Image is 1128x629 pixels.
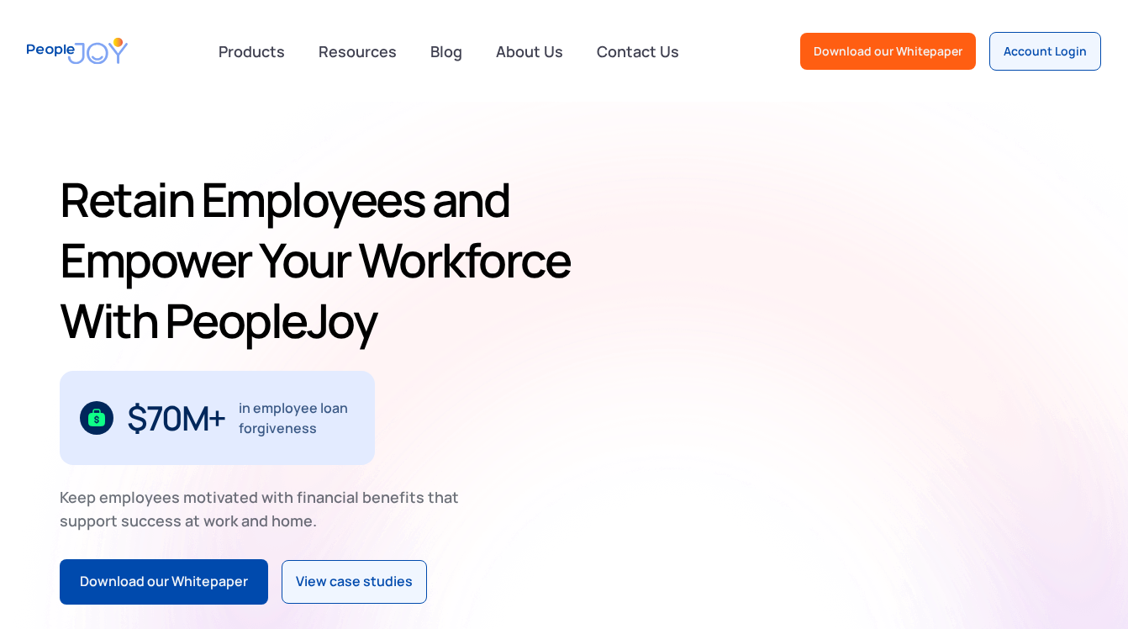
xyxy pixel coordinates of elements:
[239,398,356,438] div: in employee loan forgiveness
[989,32,1101,71] a: Account Login
[800,33,976,70] a: Download our Whitepaper
[60,169,584,351] h1: Retain Employees and Empower Your Workforce With PeopleJoy
[420,33,472,70] a: Blog
[814,43,962,60] div: Download our Whitepaper
[1004,43,1087,60] div: Account Login
[587,33,689,70] a: Contact Us
[282,560,427,604] a: View case studies
[60,559,268,605] a: Download our Whitepaper
[486,33,573,70] a: About Us
[296,571,413,593] div: View case studies
[60,371,375,465] div: 1 / 3
[127,404,225,431] div: $70M+
[27,27,128,75] a: home
[80,571,248,593] div: Download our Whitepaper
[308,33,407,70] a: Resources
[60,485,473,532] div: Keep employees motivated with financial benefits that support success at work and home.
[208,34,295,68] div: Products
